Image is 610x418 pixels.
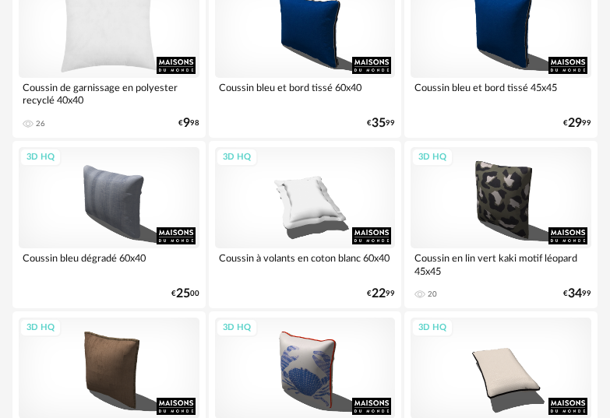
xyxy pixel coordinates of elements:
[19,148,62,167] div: 3D HQ
[563,289,591,299] div: € 99
[12,141,206,308] a: 3D HQ Coussin bleu dégradé 60x40 €2500
[411,148,453,167] div: 3D HQ
[19,248,199,279] div: Coussin bleu dégradé 60x40
[411,78,591,109] div: Coussin bleu et bord tissé 45x45
[209,141,402,308] a: 3D HQ Coussin à volants en coton blanc 60x40 €2299
[215,248,396,279] div: Coussin à volants en coton blanc 60x40
[411,318,453,338] div: 3D HQ
[171,289,199,299] div: € 00
[411,248,591,279] div: Coussin en lin vert kaki motif léopard 45x45
[372,118,386,128] span: 35
[36,119,45,128] div: 26
[367,289,395,299] div: € 99
[367,118,395,128] div: € 99
[183,118,190,128] span: 9
[563,118,591,128] div: € 99
[215,78,396,109] div: Coussin bleu et bord tissé 60x40
[372,289,386,299] span: 22
[19,78,199,109] div: Coussin de garnissage en polyester recyclé 40x40
[568,118,582,128] span: 29
[216,318,258,338] div: 3D HQ
[404,141,598,308] a: 3D HQ Coussin en lin vert kaki motif léopard 45x45 20 €3499
[568,289,582,299] span: 34
[176,289,190,299] span: 25
[19,318,62,338] div: 3D HQ
[216,148,258,167] div: 3D HQ
[428,290,437,299] div: 20
[178,118,199,128] div: € 98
